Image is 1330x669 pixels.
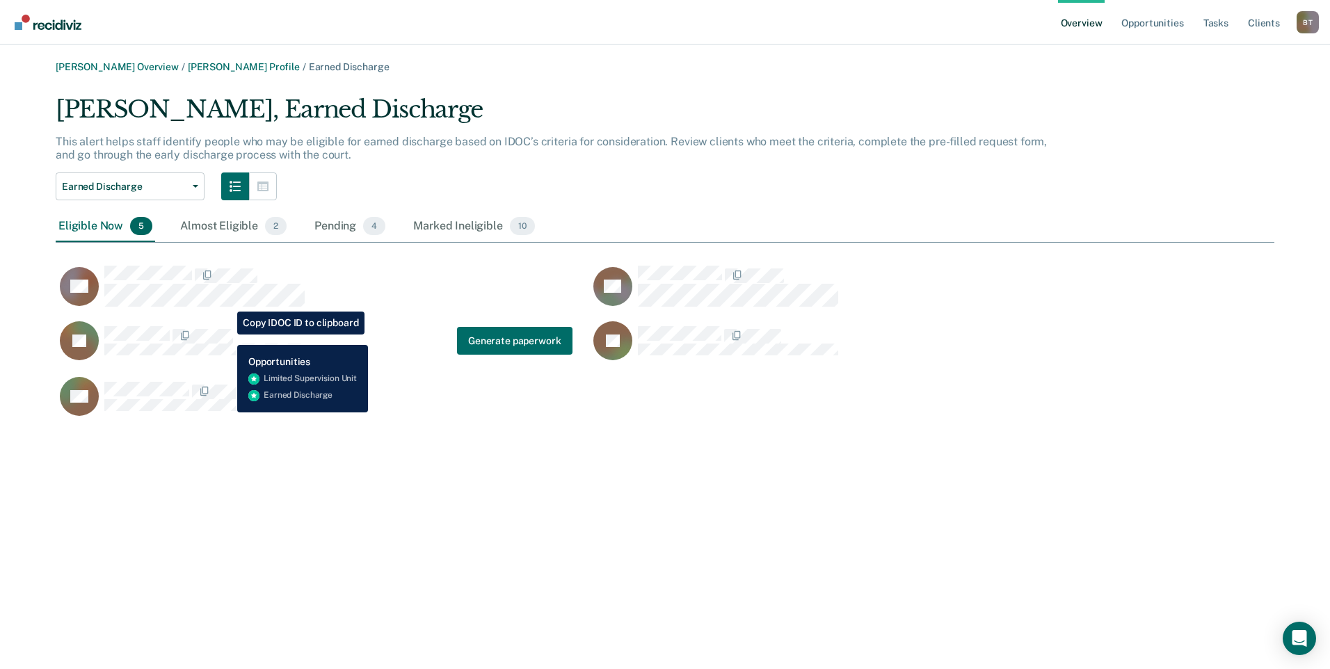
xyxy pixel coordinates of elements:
[1297,11,1319,33] button: Profile dropdown button
[56,95,1053,135] div: [PERSON_NAME], Earned Discharge
[1283,622,1316,655] div: Open Intercom Messenger
[410,211,537,242] div: Marked Ineligible10
[56,135,1047,161] p: This alert helps staff identify people who may be eligible for earned discharge based on IDOC’s c...
[1297,11,1319,33] div: B T
[56,321,589,376] div: CaseloadOpportunityCell-159414
[56,211,155,242] div: Eligible Now5
[15,15,81,30] img: Recidiviz
[56,376,589,432] div: CaseloadOpportunityCell-82676
[177,211,289,242] div: Almost Eligible2
[457,327,572,355] button: Generate paperwork
[312,211,388,242] div: Pending4
[56,265,589,321] div: CaseloadOpportunityCell-154864
[265,217,287,235] span: 2
[300,61,309,72] span: /
[188,61,300,72] a: [PERSON_NAME] Profile
[56,172,205,200] button: Earned Discharge
[56,61,179,72] a: [PERSON_NAME] Overview
[62,181,187,193] span: Earned Discharge
[179,61,188,72] span: /
[589,321,1123,376] div: CaseloadOpportunityCell-63309
[457,327,572,355] a: Navigate to form link
[363,217,385,235] span: 4
[589,265,1123,321] div: CaseloadOpportunityCell-157791
[510,217,535,235] span: 10
[309,61,390,72] span: Earned Discharge
[130,217,152,235] span: 5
